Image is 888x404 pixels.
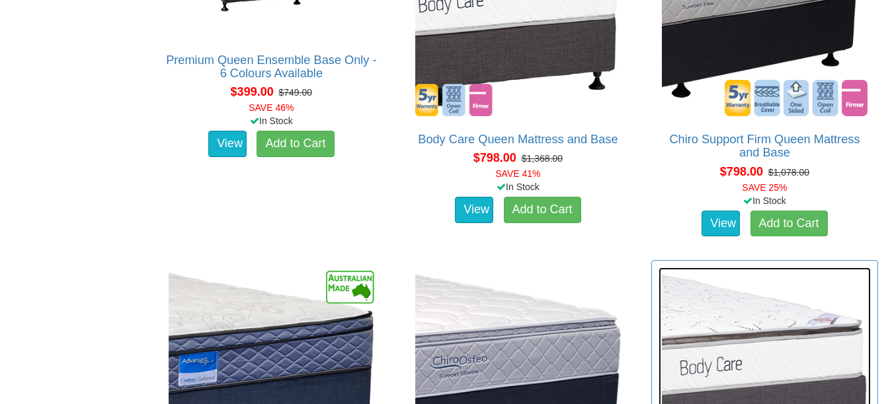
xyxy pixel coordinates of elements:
div: In Stock [402,180,634,193]
a: View [208,131,247,157]
font: SAVE 41% [495,168,540,179]
span: $399.00 [231,85,274,98]
a: Add to Cart [750,211,828,237]
font: SAVE 46% [249,102,294,113]
del: $1,368.00 [522,153,563,164]
div: In Stock [649,194,881,207]
a: Add to Cart [504,197,581,223]
a: View [455,197,493,223]
a: Add to Cart [257,131,334,157]
span: $798.00 [720,165,763,178]
del: $749.00 [278,87,312,98]
a: Premium Queen Ensemble Base Only - 6 Colours Available [166,53,376,80]
a: Chiro Support Firm Queen Mattress and Base [669,133,860,159]
del: $1,078.00 [768,167,809,178]
div: In Stock [155,114,387,127]
span: $798.00 [473,151,516,164]
a: View [702,211,740,237]
font: SAVE 25% [742,182,787,193]
a: Body Care Queen Mattress and Base [418,133,618,146]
